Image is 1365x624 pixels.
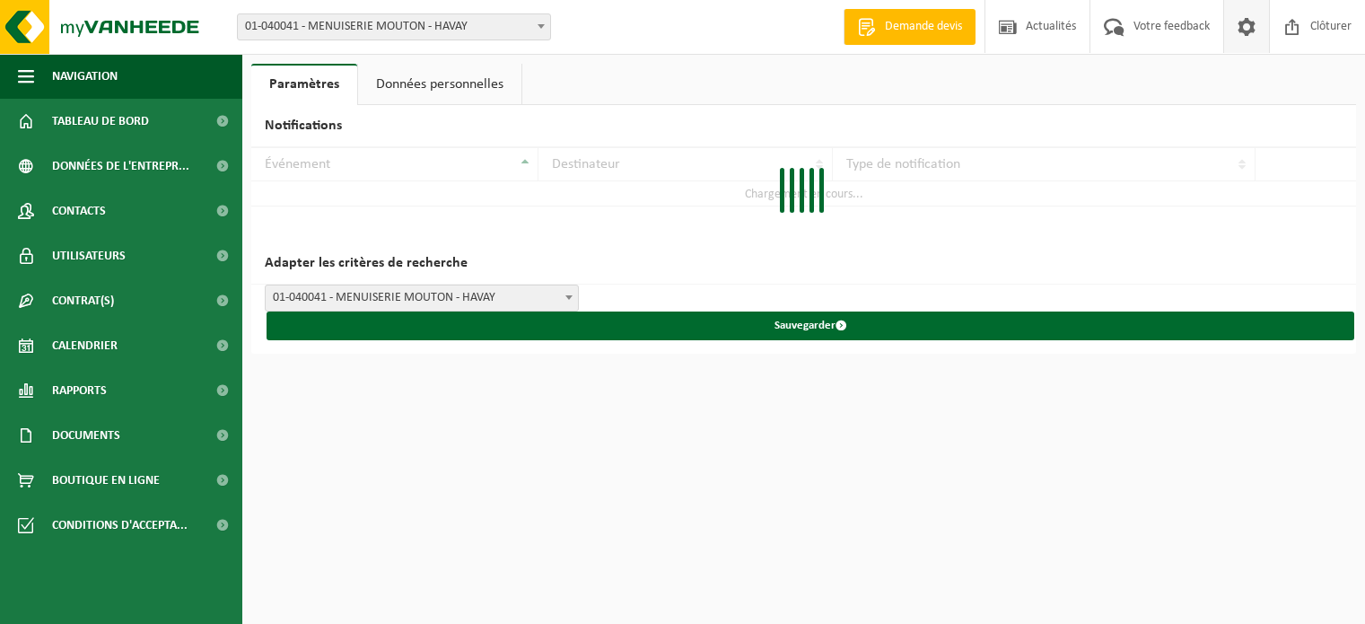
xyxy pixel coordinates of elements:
[52,458,160,503] span: Boutique en ligne
[52,99,149,144] span: Tableau de bord
[52,189,106,233] span: Contacts
[238,14,550,40] span: 01-040041 - MENUISERIE MOUTON - HAVAY
[52,233,126,278] span: Utilisateurs
[251,105,1356,147] h2: Notifications
[52,413,120,458] span: Documents
[266,286,578,311] span: 01-040041 - MENUISERIE MOUTON - HAVAY
[52,54,118,99] span: Navigation
[52,144,189,189] span: Données de l'entrepr...
[52,323,118,368] span: Calendrier
[265,285,579,312] span: 01-040041 - MENUISERIE MOUTON - HAVAY
[251,242,1356,285] h2: Adapter les critères de recherche
[358,64,521,105] a: Données personnelles
[52,278,114,323] span: Contrat(s)
[844,9,976,45] a: Demande devis
[52,368,107,413] span: Rapports
[267,312,1354,340] button: Sauvegarder
[251,64,357,105] a: Paramètres
[52,503,188,548] span: Conditions d'accepta...
[237,13,551,40] span: 01-040041 - MENUISERIE MOUTON - HAVAY
[880,18,967,36] span: Demande devis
